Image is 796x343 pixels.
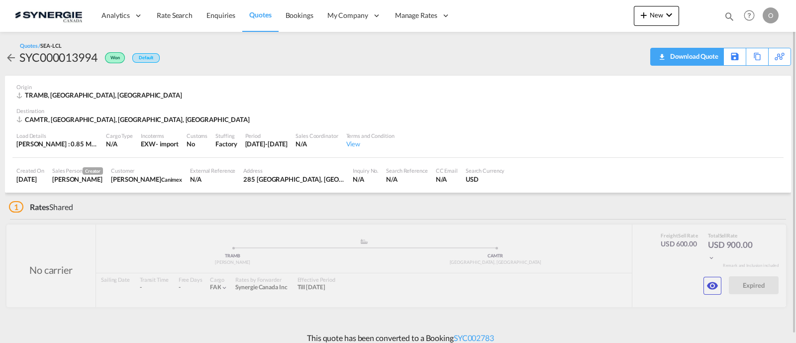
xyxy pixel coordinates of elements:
div: Help [741,7,763,25]
div: Customer [111,167,182,174]
div: 31 Aug 2025 [245,139,288,148]
div: O [763,7,779,23]
div: Download Quote [656,48,718,64]
div: Customs [187,132,207,139]
div: Address [243,167,345,174]
span: SEA-LCL [40,42,61,49]
div: icon-arrow-left [5,49,19,65]
div: Sales Person [52,167,103,175]
span: My Company [327,10,368,20]
span: Canimex [161,176,182,183]
div: N/A [353,175,378,184]
span: Won [110,55,122,64]
div: Search Currency [466,167,505,174]
div: N/A [386,175,427,184]
div: TRAMB, Ambarli, Europe [16,91,185,100]
span: 1 [9,201,23,213]
div: Search Reference [386,167,427,174]
md-icon: icon-download [656,50,668,57]
div: N/A [190,175,235,184]
span: Creator [83,167,103,175]
md-icon: icon-magnify [724,11,735,22]
div: [PERSON_NAME] : 0.85 MT | Volumetric Wt : 1.17 CBM | Chargeable Wt : 1.17 W/M [16,139,98,148]
div: No [187,139,207,148]
div: Save As Template [724,48,746,65]
md-icon: icon-chevron-down [663,9,675,21]
span: Bookings [286,11,313,19]
div: Created On [16,167,44,174]
div: Download Quote [668,48,718,64]
a: SYC002783 [454,333,494,343]
div: Load Details [16,132,98,139]
span: Help [741,7,758,24]
div: Destination [16,107,780,114]
div: Quotes /SEA-LCL [20,42,62,49]
div: Stuffing [215,132,237,139]
div: Pablo Gomez Saldarriaga [52,175,103,184]
div: Period [245,132,288,139]
div: Incoterms [141,132,179,139]
button: icon-eye [703,277,721,295]
div: External Reference [190,167,235,174]
div: JOSEE LEMAIRE [111,175,182,184]
img: 1f56c880d42311ef80fc7dca854c8e59.png [15,4,82,27]
div: Inquiry No. [353,167,378,174]
div: USD [466,175,505,184]
div: icon-magnify [724,11,735,26]
div: N/A [436,175,458,184]
div: Cargo Type [106,132,133,139]
md-icon: icon-eye [706,280,718,292]
div: Origin [16,83,780,91]
div: Factory Stuffing [215,139,237,148]
div: Quote PDF is not available at this time [656,48,718,64]
div: Won [98,49,127,65]
div: 12 Aug 2025 [16,175,44,184]
div: Shared [9,202,73,213]
div: CC Email [436,167,458,174]
div: N/A [106,139,133,148]
span: Rate Search [157,11,193,19]
md-icon: icon-arrow-left [5,52,17,64]
span: Rates [30,202,50,212]
div: EXW [141,139,156,148]
div: CAMTR, Montreal, QC, Americas [16,115,252,124]
div: 285 Saint-Georges, Drummondville [243,175,345,184]
md-icon: icon-plus 400-fg [638,9,650,21]
div: Default [132,53,160,63]
span: Quotes [249,10,271,19]
span: Manage Rates [395,10,437,20]
span: Enquiries [206,11,235,19]
button: icon-plus 400-fgNewicon-chevron-down [634,6,679,26]
div: View [346,139,395,148]
span: New [638,11,675,19]
span: TRAMB, [GEOGRAPHIC_DATA], [GEOGRAPHIC_DATA] [25,91,182,99]
div: Terms and Condition [346,132,395,139]
div: N/A [296,139,338,148]
div: Sales Coordinator [296,132,338,139]
div: SYC000013994 [19,49,98,65]
div: - import [156,139,179,148]
span: Analytics [101,10,130,20]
